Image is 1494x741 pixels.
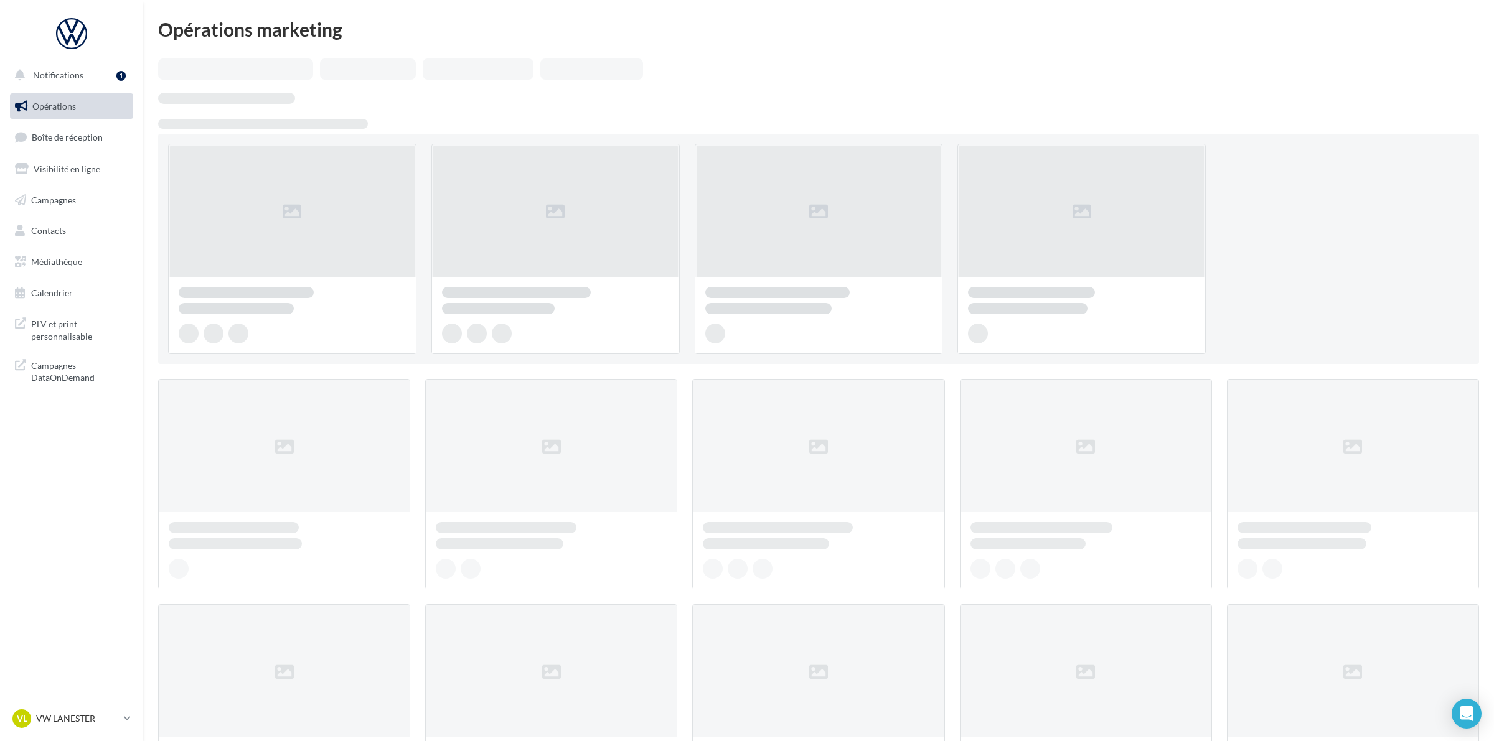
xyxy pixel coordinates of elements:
span: Visibilité en ligne [34,164,100,174]
a: Calendrier [7,280,136,306]
a: Campagnes DataOnDemand [7,352,136,389]
a: Visibilité en ligne [7,156,136,182]
div: Open Intercom Messenger [1452,699,1482,729]
p: VW LANESTER [36,712,119,725]
a: VL VW LANESTER [10,707,133,730]
span: Calendrier [31,287,73,298]
a: Campagnes [7,187,136,213]
a: Opérations [7,93,136,119]
span: Médiathèque [31,256,82,267]
div: Opérations marketing [158,20,1479,39]
span: Campagnes DataOnDemand [31,357,128,384]
a: Boîte de réception [7,124,136,151]
span: VL [17,712,27,725]
a: PLV et print personnalisable [7,310,136,347]
span: Campagnes [31,194,76,205]
span: Notifications [33,70,83,80]
div: 1 [116,71,126,81]
button: Notifications 1 [7,62,131,88]
a: Contacts [7,218,136,244]
span: PLV et print personnalisable [31,315,128,342]
span: Opérations [32,101,76,111]
span: Contacts [31,225,66,236]
span: Boîte de réception [32,132,103,142]
a: Médiathèque [7,249,136,275]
